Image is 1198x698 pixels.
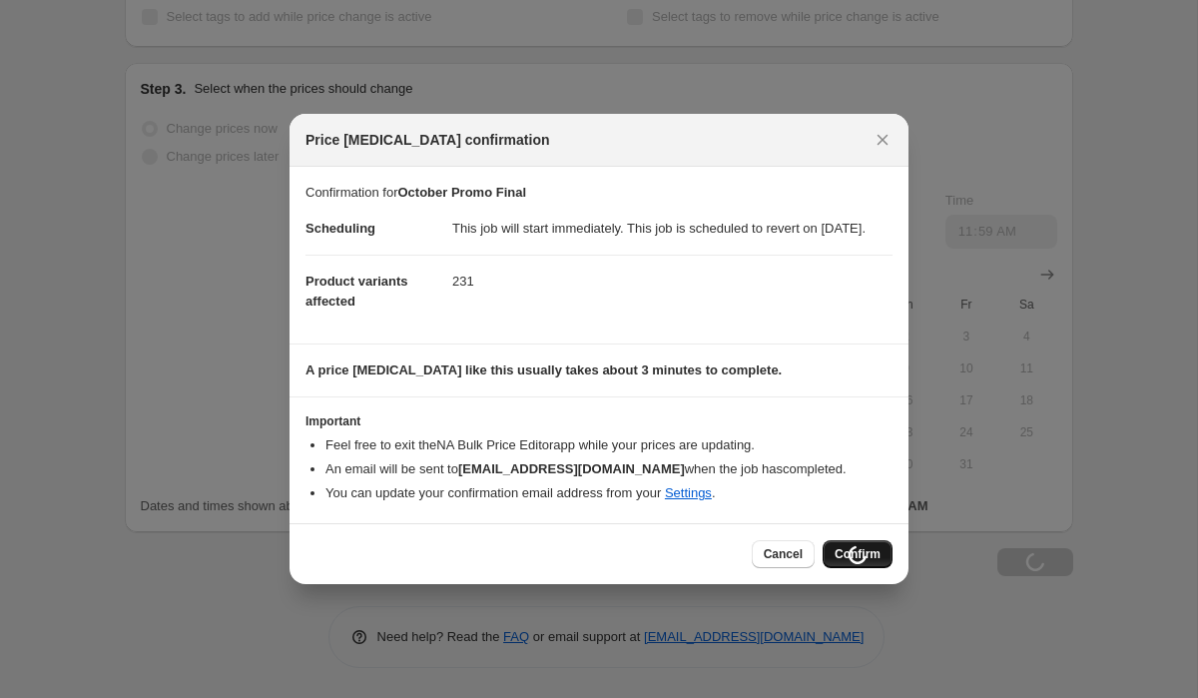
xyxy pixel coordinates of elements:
button: Cancel [752,540,815,568]
span: Price [MEDICAL_DATA] confirmation [305,130,550,150]
b: A price [MEDICAL_DATA] like this usually takes about 3 minutes to complete. [305,362,782,377]
p: Confirmation for [305,183,893,203]
span: Cancel [764,546,803,562]
b: [EMAIL_ADDRESS][DOMAIN_NAME] [458,461,685,476]
button: Close [869,126,897,154]
b: October Promo Final [397,185,526,200]
li: Feel free to exit the NA Bulk Price Editor app while your prices are updating. [325,435,893,455]
span: Scheduling [305,221,375,236]
dd: 231 [452,255,893,308]
dd: This job will start immediately. This job is scheduled to revert on [DATE]. [452,203,893,255]
li: You can update your confirmation email address from your . [325,483,893,503]
li: An email will be sent to when the job has completed . [325,459,893,479]
a: Settings [665,485,712,500]
span: Product variants affected [305,274,408,309]
h3: Important [305,413,893,429]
